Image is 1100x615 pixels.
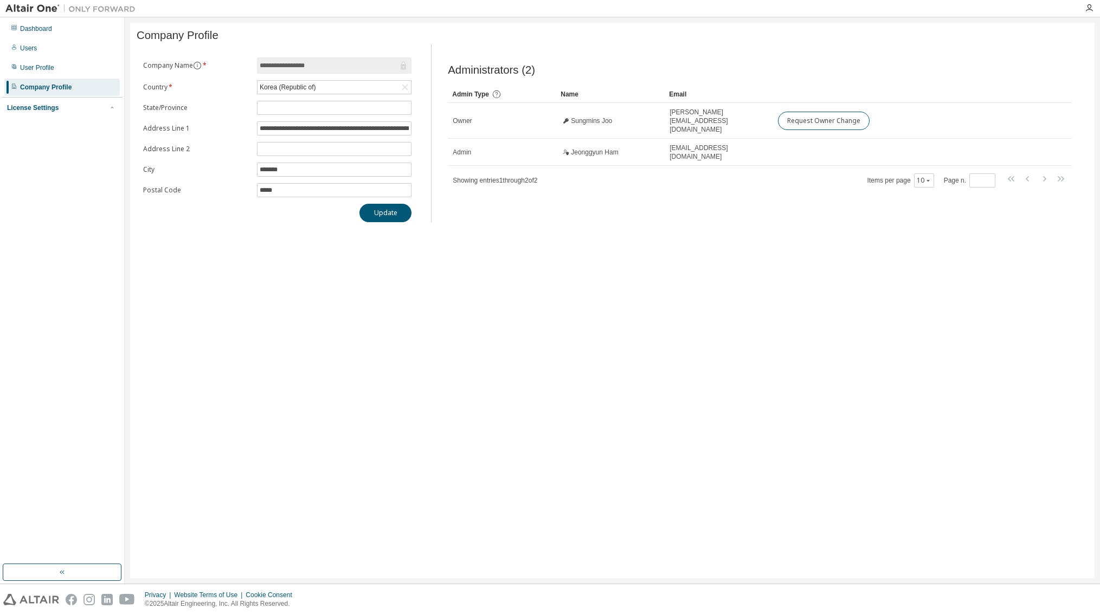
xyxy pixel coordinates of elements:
[3,594,59,605] img: altair_logo.svg
[571,148,618,157] span: Jeonggyun Ham
[452,90,489,98] span: Admin Type
[359,204,411,222] button: Update
[143,165,250,174] label: City
[867,173,934,187] span: Items per page
[258,81,411,94] div: Korea (Republic of)
[20,24,52,33] div: Dashboard
[453,116,472,125] span: Owner
[83,594,95,605] img: instagram.svg
[143,124,250,133] label: Address Line 1
[143,103,250,112] label: State/Province
[145,599,299,608] p: © 2025 Altair Engineering, Inc. All Rights Reserved.
[246,591,298,599] div: Cookie Consent
[778,112,870,130] button: Request Owner Change
[143,186,250,195] label: Postal Code
[101,594,113,605] img: linkedin.svg
[137,29,218,42] span: Company Profile
[448,64,535,76] span: Administrators (2)
[571,116,612,125] span: Sungmins Joo
[20,83,72,92] div: Company Profile
[670,108,768,134] span: [PERSON_NAME][EMAIL_ADDRESS][DOMAIN_NAME]
[5,3,141,14] img: Altair One
[944,173,995,187] span: Page n.
[174,591,246,599] div: Website Terms of Use
[453,148,471,157] span: Admin
[119,594,135,605] img: youtube.svg
[7,103,59,112] div: License Settings
[258,81,317,93] div: Korea (Republic of)
[143,61,250,70] label: Company Name
[917,176,931,185] button: 10
[20,44,37,53] div: Users
[561,86,660,103] div: Name
[669,86,769,103] div: Email
[145,591,174,599] div: Privacy
[143,145,250,153] label: Address Line 2
[670,144,768,161] span: [EMAIL_ADDRESS][DOMAIN_NAME]
[143,83,250,92] label: Country
[453,177,537,184] span: Showing entries 1 through 2 of 2
[20,63,54,72] div: User Profile
[193,61,202,70] button: information
[66,594,77,605] img: facebook.svg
